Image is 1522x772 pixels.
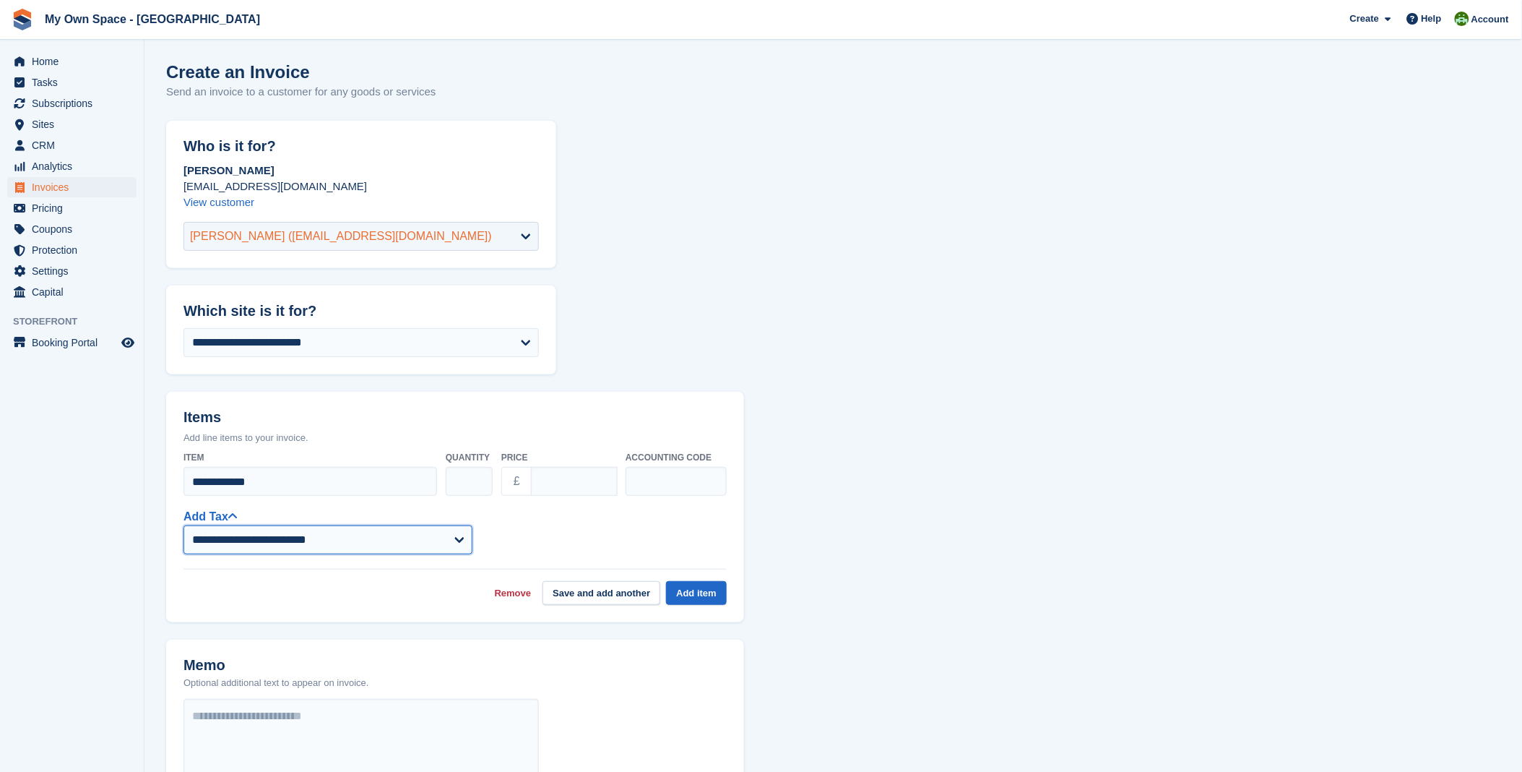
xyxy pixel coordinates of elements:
[7,72,137,93] a: menu
[7,261,137,281] a: menu
[183,451,437,464] label: Item
[32,72,118,93] span: Tasks
[166,62,436,82] h1: Create an Invoice
[501,451,617,464] label: Price
[39,7,266,31] a: My Own Space - [GEOGRAPHIC_DATA]
[1350,12,1379,26] span: Create
[32,177,118,197] span: Invoices
[666,581,727,605] button: Add item
[7,177,137,197] a: menu
[32,240,118,260] span: Protection
[1422,12,1442,26] span: Help
[183,676,369,690] p: Optional additional text to appear on invoice.
[32,333,118,353] span: Booking Portal
[542,581,660,605] button: Save and add another
[183,431,727,445] p: Add line items to your invoice.
[183,303,539,319] h2: Which site is it for?
[183,138,539,155] h2: Who is it for?
[7,333,137,353] a: menu
[7,156,137,176] a: menu
[183,179,539,194] p: [EMAIL_ADDRESS][DOMAIN_NAME]
[32,282,118,302] span: Capital
[1455,12,1469,26] img: Keely
[32,219,118,239] span: Coupons
[446,451,493,464] label: Quantity
[190,228,492,245] div: [PERSON_NAME] ([EMAIL_ADDRESS][DOMAIN_NAME])
[32,114,118,134] span: Sites
[183,510,237,523] a: Add Tax
[166,84,436,100] p: Send an invoice to a customer for any goods or services
[32,261,118,281] span: Settings
[7,114,137,134] a: menu
[7,240,137,260] a: menu
[119,334,137,351] a: Preview store
[183,196,254,208] a: View customer
[1471,12,1509,27] span: Account
[32,156,118,176] span: Analytics
[7,51,137,72] a: menu
[183,409,727,429] h2: Items
[13,314,144,329] span: Storefront
[32,51,118,72] span: Home
[32,135,118,155] span: CRM
[183,163,539,179] p: [PERSON_NAME]
[32,93,118,113] span: Subscriptions
[7,282,137,302] a: menu
[7,198,137,218] a: menu
[7,135,137,155] a: menu
[12,9,33,30] img: stora-icon-8386f47178a22dfd0bd8f6a31ec36ba5ce8667c1dd55bd0f319d3a0aa187defe.svg
[7,219,137,239] a: menu
[495,586,532,601] a: Remove
[32,198,118,218] span: Pricing
[7,93,137,113] a: menu
[626,451,727,464] label: Accounting code
[183,657,369,674] h2: Memo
